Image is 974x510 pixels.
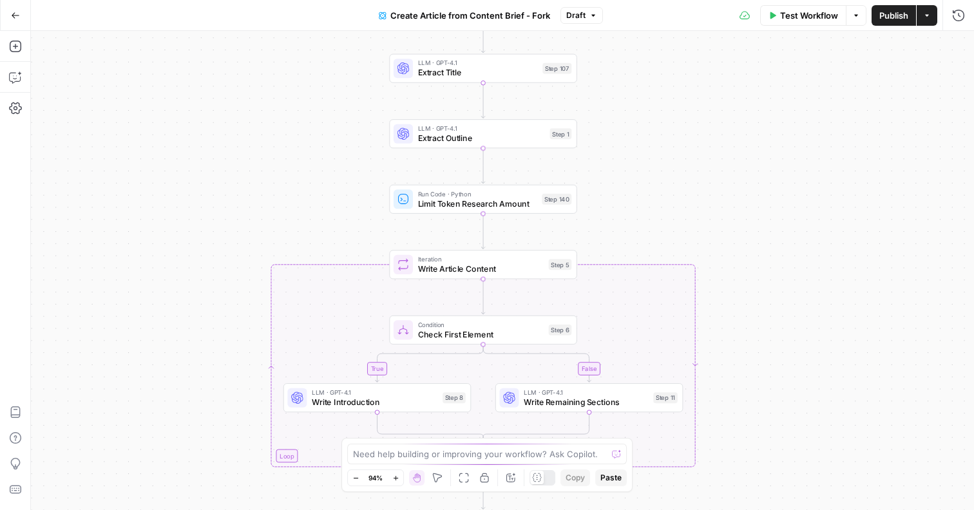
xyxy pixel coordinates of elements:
span: Paste [600,472,622,484]
div: Step 1 [549,128,571,139]
span: 94% [368,473,383,483]
button: Create Article from Content Brief - Fork [371,5,558,26]
g: Edge from step_139 to step_107 [481,17,485,53]
span: Condition [418,319,544,329]
div: Run Code · PythonLimit Token Research AmountStep 140 [389,185,577,214]
span: Write Article Content [418,263,544,275]
span: Check First Element [418,328,544,341]
span: Limit Token Research Amount [418,197,537,209]
span: Test Workflow [780,9,838,22]
g: Edge from step_5-iteration-end to step_141 [481,474,485,509]
span: LLM · GPT-4.1 [418,124,545,133]
span: Publish [879,9,908,22]
div: LoopIterationWrite Article ContentStep 5 [389,250,577,279]
g: Edge from step_5 to step_6 [481,279,485,314]
g: Edge from step_6 to step_8 [376,345,483,382]
div: ConditionCheck First ElementStep 6 [389,316,577,345]
button: Test Workflow [760,5,846,26]
button: Publish [872,5,916,26]
span: Create Article from Content Brief - Fork [390,9,550,22]
div: LLM · GPT-4.1Extract TitleStep 107 [389,54,577,83]
g: Edge from step_11 to step_6-conditional-end [483,412,589,440]
g: Edge from step_1 to step_140 [481,148,485,184]
div: Step 140 [542,194,571,205]
span: Copy [566,472,585,484]
span: LLM · GPT-4.1 [524,388,649,397]
span: Write Introduction [312,396,438,408]
g: Edge from step_6 to step_11 [483,345,591,382]
div: LLM · GPT-4.1Write IntroductionStep 8 [283,383,471,412]
button: Paste [595,469,627,486]
span: Extract Title [418,66,538,79]
div: LLM · GPT-4.1Write Remaining SectionsStep 11 [495,383,683,412]
div: Step 8 [443,392,466,403]
g: Edge from step_8 to step_6-conditional-end [377,412,484,440]
span: LLM · GPT-4.1 [312,388,438,397]
span: Run Code · Python [418,189,537,198]
div: LLM · GPT-4.1Extract OutlineStep 1 [389,119,577,148]
div: Step 11 [653,392,678,403]
span: Draft [566,10,586,21]
span: LLM · GPT-4.1 [418,58,538,68]
span: Write Remaining Sections [524,396,649,408]
button: Copy [560,469,590,486]
span: Iteration [418,254,544,264]
button: Draft [560,7,603,24]
div: Step 6 [549,325,572,335]
div: Step 107 [542,63,571,74]
span: Extract Outline [418,132,545,144]
div: Step 5 [549,259,572,270]
g: Edge from step_140 to step_5 [481,214,485,249]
